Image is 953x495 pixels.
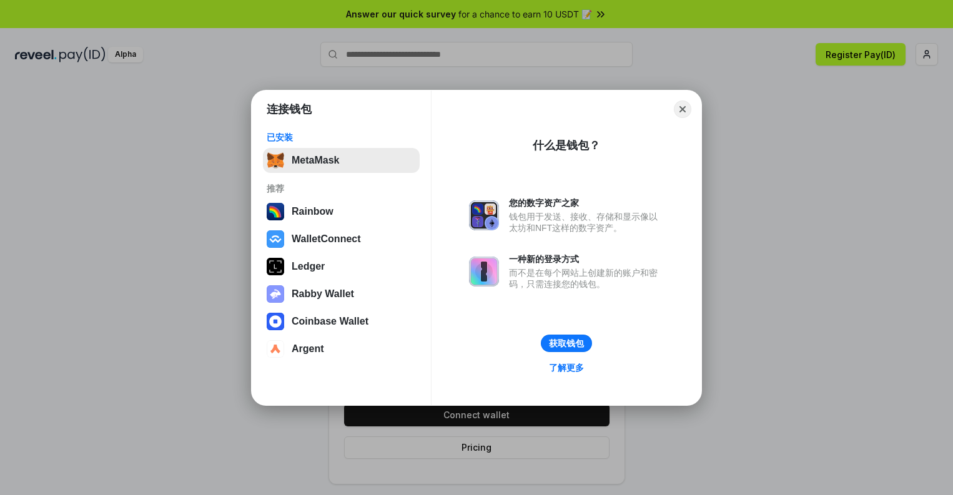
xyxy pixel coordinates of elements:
button: Ledger [263,254,420,279]
button: Rabby Wallet [263,282,420,306]
button: WalletConnect [263,227,420,252]
div: Rabby Wallet [292,288,354,300]
img: svg+xml,%3Csvg%20xmlns%3D%22http%3A%2F%2Fwww.w3.org%2F2000%2Fsvg%22%20width%3D%2228%22%20height%3... [267,258,284,275]
button: 获取钱包 [541,335,592,352]
img: svg+xml,%3Csvg%20fill%3D%22none%22%20height%3D%2233%22%20viewBox%3D%220%200%2035%2033%22%20width%... [267,152,284,169]
div: 什么是钱包？ [533,138,600,153]
img: svg+xml,%3Csvg%20xmlns%3D%22http%3A%2F%2Fwww.w3.org%2F2000%2Fsvg%22%20fill%3D%22none%22%20viewBox... [469,257,499,287]
div: Ledger [292,261,325,272]
img: svg+xml,%3Csvg%20width%3D%2228%22%20height%3D%2228%22%20viewBox%3D%220%200%2028%2028%22%20fill%3D... [267,230,284,248]
img: svg+xml,%3Csvg%20width%3D%2228%22%20height%3D%2228%22%20viewBox%3D%220%200%2028%2028%22%20fill%3D... [267,340,284,358]
div: 钱包用于发送、接收、存储和显示像以太坊和NFT这样的数字资产。 [509,211,664,233]
img: svg+xml,%3Csvg%20width%3D%22120%22%20height%3D%22120%22%20viewBox%3D%220%200%20120%20120%22%20fil... [267,203,284,220]
div: 而不是在每个网站上创建新的账户和密码，只需连接您的钱包。 [509,267,664,290]
img: svg+xml,%3Csvg%20xmlns%3D%22http%3A%2F%2Fwww.w3.org%2F2000%2Fsvg%22%20fill%3D%22none%22%20viewBox... [267,285,284,303]
div: 您的数字资产之家 [509,197,664,208]
div: Rainbow [292,206,333,217]
div: 已安装 [267,132,416,143]
div: 一种新的登录方式 [509,253,664,265]
h1: 连接钱包 [267,102,312,117]
div: MetaMask [292,155,339,166]
img: svg+xml,%3Csvg%20width%3D%2228%22%20height%3D%2228%22%20viewBox%3D%220%200%2028%2028%22%20fill%3D... [267,313,284,330]
button: Rainbow [263,199,420,224]
button: MetaMask [263,148,420,173]
div: Coinbase Wallet [292,316,368,327]
div: Argent [292,343,324,355]
img: svg+xml,%3Csvg%20xmlns%3D%22http%3A%2F%2Fwww.w3.org%2F2000%2Fsvg%22%20fill%3D%22none%22%20viewBox... [469,200,499,230]
div: 推荐 [267,183,416,194]
div: 获取钱包 [549,338,584,349]
div: WalletConnect [292,233,361,245]
button: Argent [263,336,420,361]
button: Coinbase Wallet [263,309,420,334]
button: Close [674,100,691,118]
div: 了解更多 [549,362,584,373]
a: 了解更多 [541,360,591,376]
